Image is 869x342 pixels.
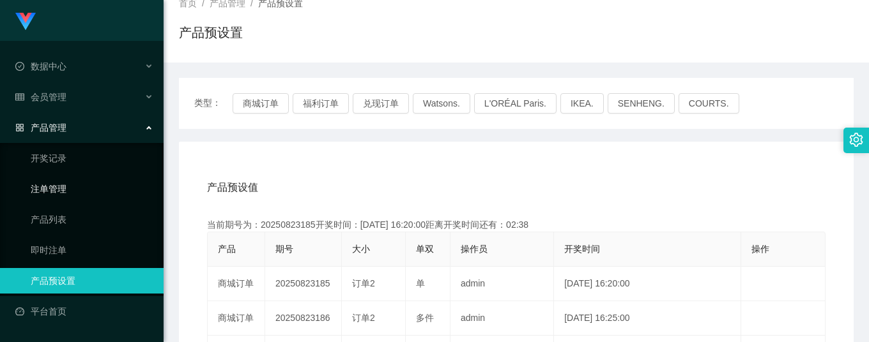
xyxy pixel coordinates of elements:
a: 图标: dashboard平台首页 [15,299,153,324]
span: 多件 [416,313,434,323]
i: 图标: appstore-o [15,123,24,132]
span: 操作 [751,244,769,254]
span: 产品预设值 [207,180,258,195]
td: 20250823185 [265,267,342,301]
span: 单双 [416,244,434,254]
td: [DATE] 16:25:00 [554,301,741,336]
a: 开奖记录 [31,145,153,171]
i: 图标: check-circle-o [15,62,24,71]
h1: 产品预设置 [179,23,243,42]
span: 产品 [218,244,236,254]
a: 注单管理 [31,176,153,202]
i: 图标: table [15,93,24,101]
span: 数据中心 [15,61,66,71]
span: 订单2 [352,278,375,288]
td: 20250823186 [265,301,342,336]
span: 订单2 [352,313,375,323]
span: 开奖时间 [564,244,600,254]
button: 兑现订单 [353,93,409,114]
button: COURTS. [679,93,739,114]
a: 产品预设置 [31,268,153,294]
td: 商城订单 [208,301,265,336]
a: 即时注单 [31,237,153,263]
i: 图标: setting [849,133,863,147]
button: 商城订单 [233,93,289,114]
span: 产品管理 [15,123,66,133]
span: 操作员 [461,244,488,254]
button: IKEA. [560,93,604,114]
span: 类型： [194,93,233,114]
span: 单 [416,278,425,288]
button: Watsons. [413,93,470,114]
a: 产品列表 [31,207,153,232]
td: admin [450,301,554,336]
span: 大小 [352,244,370,254]
td: admin [450,267,554,301]
td: 商城订单 [208,267,265,301]
div: 当前期号为：20250823185开奖时间：[DATE] 16:20:00距离开奖时间还有：02:38 [207,218,826,232]
img: logo.9652507e.png [15,13,36,31]
button: L'ORÉAL Paris. [474,93,557,114]
button: 福利订单 [293,93,349,114]
td: [DATE] 16:20:00 [554,267,741,301]
button: SENHENG. [608,93,675,114]
span: 期号 [275,244,293,254]
span: 会员管理 [15,92,66,102]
